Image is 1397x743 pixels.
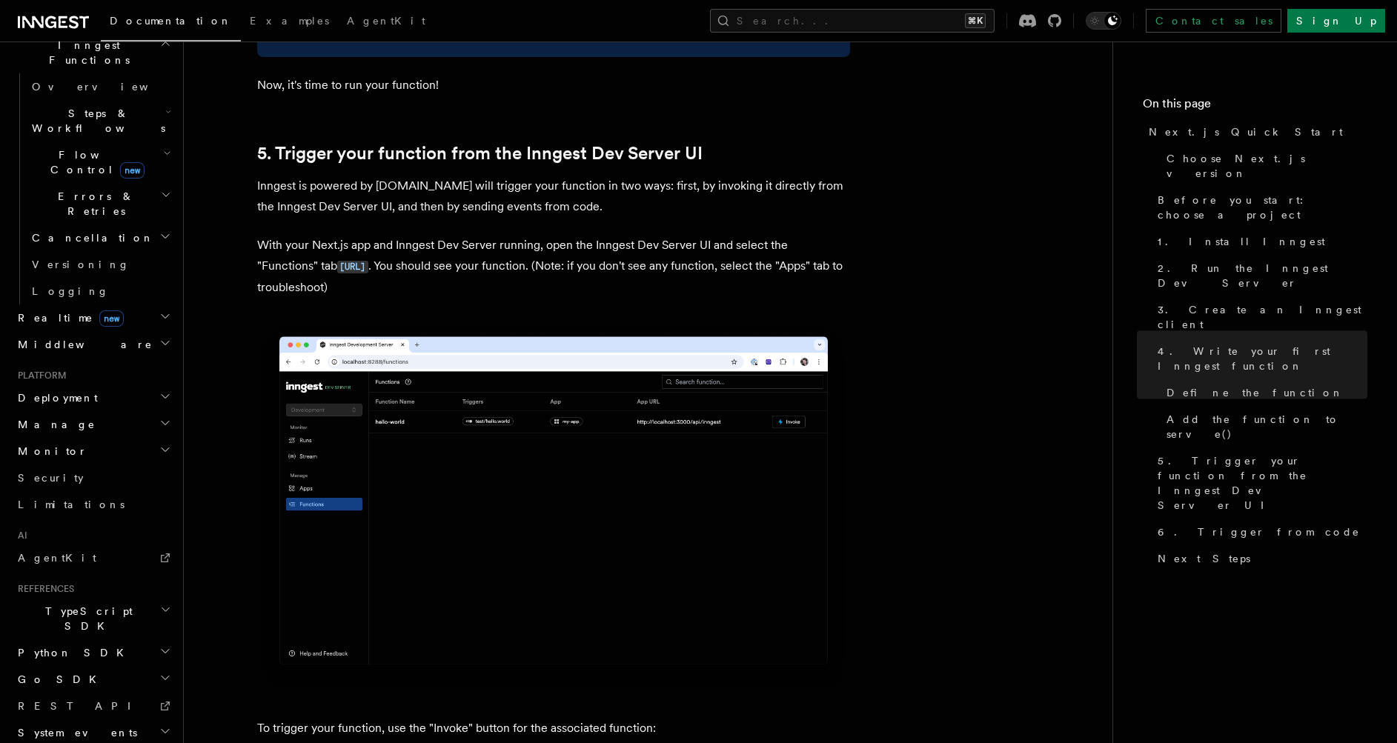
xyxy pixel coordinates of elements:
span: new [120,162,145,179]
a: [URL] [337,259,368,273]
a: Sign Up [1287,9,1385,33]
span: References [12,583,74,595]
span: Documentation [110,15,232,27]
a: Contact sales [1146,9,1281,33]
span: Realtime [12,310,124,325]
a: AgentKit [338,4,434,40]
span: 2. Run the Inngest Dev Server [1158,261,1367,290]
span: Errors & Retries [26,189,161,219]
span: AgentKit [347,15,425,27]
button: Inngest Functions [12,32,174,73]
a: Examples [241,4,338,40]
span: Cancellation [26,230,154,245]
a: 5. Trigger your function from the Inngest Dev Server UI [257,143,703,164]
a: Security [12,464,174,491]
a: Next Steps [1152,545,1367,572]
span: Before you start: choose a project [1158,193,1367,222]
button: Steps & Workflows [26,100,174,141]
a: Logging [26,278,174,304]
a: Overview [26,73,174,100]
span: REST API [18,700,144,712]
span: 3. Create an Inngest client [1158,302,1367,332]
span: Limitations [18,499,125,510]
button: Errors & Retries [26,183,174,224]
div: Inngest Functions [12,73,174,304]
p: Now, it's time to run your function! [257,75,850,96]
span: Examples [250,15,329,27]
button: Go SDK [12,666,174,693]
button: Monitor [12,438,174,464]
span: Middleware [12,337,153,352]
button: TypeScript SDK [12,598,174,639]
span: Go SDK [12,672,105,687]
button: Deployment [12,384,174,411]
span: Next Steps [1158,551,1250,566]
span: Steps & Workflows [26,106,165,136]
span: Choose Next.js version [1167,151,1367,181]
a: Versioning [26,251,174,278]
span: Overview [32,81,185,93]
span: Monitor [12,444,87,459]
a: Define the function [1161,379,1367,406]
h4: On this page [1143,95,1367,119]
a: 5. Trigger your function from the Inngest Dev Server UI [1152,447,1367,519]
a: 1. Install Inngest [1152,228,1367,255]
button: Cancellation [26,224,174,251]
a: REST API [12,693,174,719]
button: Manage [12,411,174,438]
span: Security [18,472,84,484]
button: Search...⌘K [710,9,995,33]
img: Inngest Dev Server web interface's functions tab with functions listed [257,321,850,694]
code: [URL] [337,261,368,273]
a: AgentKit [12,544,174,571]
span: 6. Trigger from code [1158,524,1360,539]
a: Before you start: choose a project [1152,187,1367,228]
span: AgentKit [18,552,96,564]
button: Flow Controlnew [26,141,174,183]
button: Realtimenew [12,304,174,331]
span: Python SDK [12,645,133,660]
span: System events [12,725,137,740]
span: AI [12,530,27,542]
span: 1. Install Inngest [1158,234,1325,249]
p: To trigger your function, use the "Invoke" button for the associated function: [257,718,850,739]
button: Middleware [12,331,174,358]
span: Flow Control [26,147,163,177]
span: Define the function [1167,385,1344,400]
span: Add the function to serve() [1167,412,1367,442]
span: Next.js Quick Start [1149,124,1343,139]
button: Toggle dark mode [1086,12,1121,30]
kbd: ⌘K [965,13,986,28]
span: Deployment [12,390,98,405]
p: With your Next.js app and Inngest Dev Server running, open the Inngest Dev Server UI and select t... [257,235,850,298]
a: 6. Trigger from code [1152,519,1367,545]
button: Python SDK [12,639,174,666]
a: Next.js Quick Start [1143,119,1367,145]
a: Documentation [101,4,241,41]
a: Add the function to serve() [1161,406,1367,447]
span: Logging [32,285,109,297]
span: Manage [12,417,96,432]
span: Versioning [32,259,130,270]
a: 2. Run the Inngest Dev Server [1152,255,1367,296]
a: 4. Write your first Inngest function [1152,338,1367,379]
span: 4. Write your first Inngest function [1158,344,1367,373]
a: Limitations [12,491,174,518]
span: new [99,310,124,327]
a: Choose Next.js version [1161,145,1367,187]
span: Inngest Functions [12,38,160,67]
p: Inngest is powered by [DOMAIN_NAME] will trigger your function in two ways: first, by invoking it... [257,176,850,217]
span: Platform [12,370,67,382]
span: 5. Trigger your function from the Inngest Dev Server UI [1158,453,1367,513]
span: TypeScript SDK [12,604,160,633]
a: 3. Create an Inngest client [1152,296,1367,338]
